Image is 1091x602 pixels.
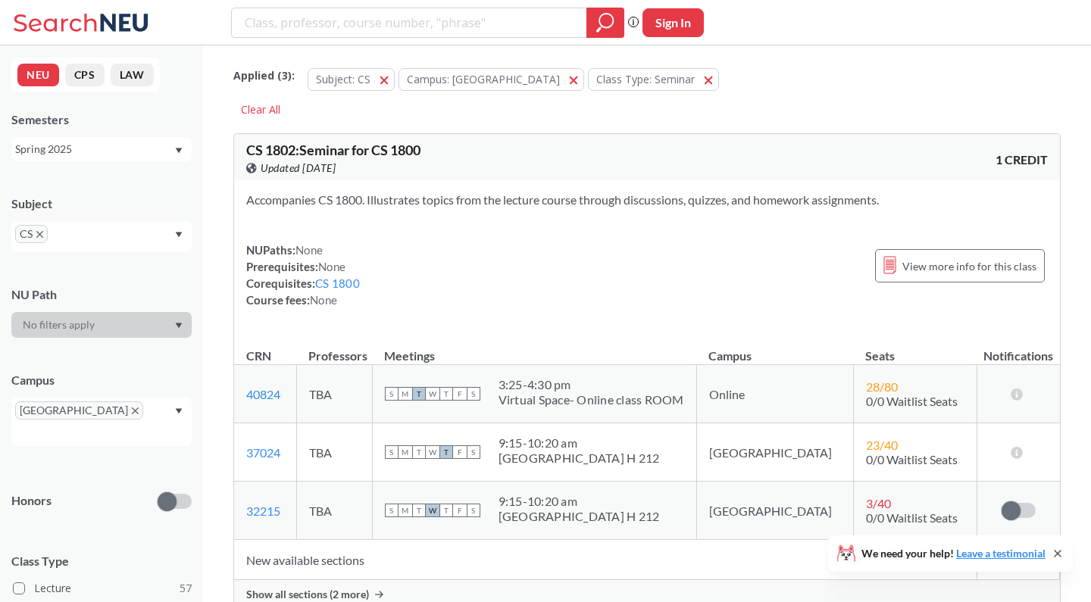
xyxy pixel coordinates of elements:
button: Class Type: Seminar [588,68,719,91]
th: Notifications [977,332,1060,365]
span: T [412,504,426,517]
span: View more info for this class [902,257,1036,276]
div: [GEOGRAPHIC_DATA] H 212 [499,451,660,466]
span: None [318,260,345,273]
span: W [426,504,439,517]
div: NU Path [11,286,192,303]
span: [GEOGRAPHIC_DATA]X to remove pill [15,401,143,420]
td: Online [696,365,853,423]
p: Honors [11,492,52,510]
span: F [453,504,467,517]
div: Clear All [233,98,288,121]
span: Updated [DATE] [261,160,336,176]
span: S [385,445,399,459]
span: S [385,387,399,401]
span: S [467,445,480,459]
svg: magnifying glass [596,12,614,33]
span: 57 [180,580,192,597]
div: Dropdown arrow [11,312,192,338]
svg: Dropdown arrow [175,408,183,414]
section: Accompanies CS 1800. Illustrates topics from the lecture course through discussions, quizzes, and... [246,192,1048,208]
span: T [439,387,453,401]
td: TBA [296,423,372,482]
label: Lecture [13,579,192,598]
th: Professors [296,332,372,365]
button: Campus: [GEOGRAPHIC_DATA] [399,68,584,91]
span: Class Type [11,553,192,569]
span: CSX to remove pill [15,225,48,243]
th: Meetings [372,332,696,365]
span: S [467,387,480,401]
div: Virtual Space- Online class ROOM [499,392,684,407]
th: Campus [696,332,853,365]
span: Show all sections (2 more) [246,588,369,601]
svg: X to remove pill [132,407,139,414]
span: Campus: [GEOGRAPHIC_DATA] [407,72,560,86]
div: Spring 2025 [15,141,173,158]
span: 0/0 Waitlist Seats [866,510,958,525]
div: Spring 2025Dropdown arrow [11,137,192,161]
button: CPS [65,64,105,86]
span: 23 / 40 [866,438,898,452]
svg: Dropdown arrow [175,148,183,154]
div: Campus [11,372,192,388]
div: CSX to remove pillDropdown arrow [11,221,192,252]
span: Subject: CS [316,72,370,86]
span: CS 1802 : Seminar for CS 1800 [246,142,420,158]
svg: Dropdown arrow [175,323,183,329]
span: Class Type: Seminar [596,72,695,86]
td: [GEOGRAPHIC_DATA] [696,423,853,482]
span: T [412,387,426,401]
span: 0/0 Waitlist Seats [866,452,958,466]
div: 9:15 - 10:20 am [499,494,660,509]
span: W [426,387,439,401]
span: T [439,504,453,517]
span: We need your help! [861,548,1046,559]
span: 3 / 40 [866,496,891,510]
div: magnifying glass [586,8,624,38]
span: S [467,504,480,517]
div: 3:25 - 4:30 pm [499,377,684,392]
div: Subject [11,195,192,212]
span: W [426,445,439,459]
a: Leave a testimonial [956,547,1046,560]
td: TBA [296,482,372,540]
button: Sign In [642,8,704,37]
span: T [439,445,453,459]
div: Semesters [11,111,192,128]
div: [GEOGRAPHIC_DATA]X to remove pillDropdown arrow [11,398,192,446]
input: Class, professor, course number, "phrase" [243,10,576,36]
button: Subject: CS [308,68,395,91]
svg: X to remove pill [36,231,43,238]
td: New available sections [234,540,977,580]
a: 40824 [246,387,280,401]
a: 37024 [246,445,280,460]
button: NEU [17,64,59,86]
span: M [399,445,412,459]
span: M [399,504,412,517]
a: CS 1800 [315,276,360,290]
td: [GEOGRAPHIC_DATA] [696,482,853,540]
div: CRN [246,348,271,364]
span: S [385,504,399,517]
div: [GEOGRAPHIC_DATA] H 212 [499,509,660,524]
span: Applied ( 3 ): [233,67,295,84]
span: 0/0 Waitlist Seats [866,394,958,408]
span: None [295,243,323,257]
button: LAW [111,64,154,86]
span: None [310,293,337,307]
span: T [412,445,426,459]
span: 1 CREDIT [996,151,1048,168]
span: M [399,387,412,401]
a: 32215 [246,504,280,518]
td: TBA [296,365,372,423]
span: F [453,445,467,459]
div: 9:15 - 10:20 am [499,435,660,451]
span: 28 / 80 [866,379,898,394]
th: Seats [853,332,977,365]
div: NUPaths: Prerequisites: Corequisites: Course fees: [246,242,360,308]
svg: Dropdown arrow [175,232,183,238]
span: F [453,387,467,401]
